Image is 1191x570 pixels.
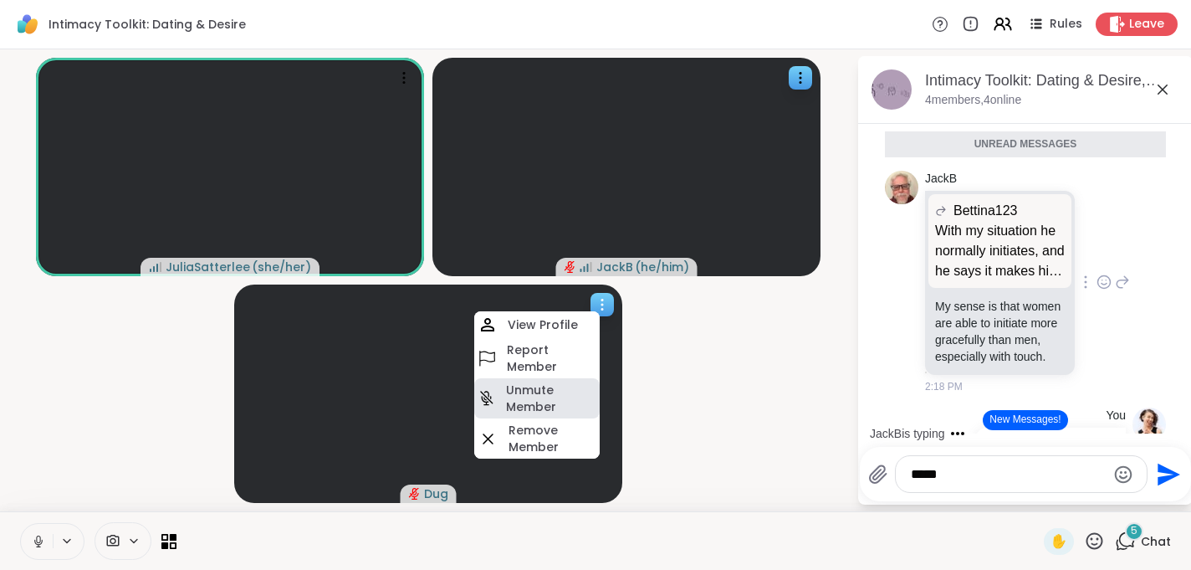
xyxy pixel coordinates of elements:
[870,425,944,442] div: JackB is typing
[983,410,1067,430] button: New Messages!
[507,341,596,375] h4: Report Member
[1148,455,1185,493] button: Send
[911,466,1106,483] textarea: Type your message
[925,379,963,394] span: 2:18 PM
[409,488,421,500] span: audio-muted
[1129,16,1164,33] span: Leave
[935,221,1065,281] p: With my situation he normally initiates, and he says it makes him feel unwanted when I don't. Whe...
[565,261,576,273] span: audio-muted
[13,10,42,39] img: ShareWell Logomark
[1106,408,1126,424] h4: You
[1050,531,1067,552] span: ✋
[1141,533,1171,550] span: Chat
[1132,408,1166,441] img: https://sharewell-space-live.sfo3.digitaloceanspaces.com/user-generated/62d16e4a-96d3-4417-acc2-b...
[596,259,633,275] span: JackB
[506,382,596,415] h4: Unmute Member
[1050,16,1082,33] span: Rules
[953,201,1018,221] span: Bettina123
[925,171,957,187] a: JackB
[508,316,578,333] h4: View Profile
[935,298,1065,365] p: My sense is that women are able to initiate more gracefully than men, especially with touch.
[424,485,448,502] span: Dug
[872,69,912,110] img: Intimacy Toolkit: Dating & Desire, Oct 09
[1113,465,1133,485] button: Emoji picker
[166,259,250,275] span: JuliaSatterlee
[925,92,1021,109] p: 4 members, 4 online
[509,422,596,455] h4: Remove Member
[49,16,246,33] span: Intimacy Toolkit: Dating & Desire
[252,259,311,275] span: ( she/her )
[635,259,689,275] span: ( he/him )
[1131,524,1137,538] span: 5
[885,171,918,204] img: https://sharewell-space-live.sfo3.digitaloceanspaces.com/user-generated/3c5f9f08-1677-4a94-921c-3...
[885,131,1166,158] div: Unread messages
[925,70,1179,91] div: Intimacy Toolkit: Dating & Desire, [DATE]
